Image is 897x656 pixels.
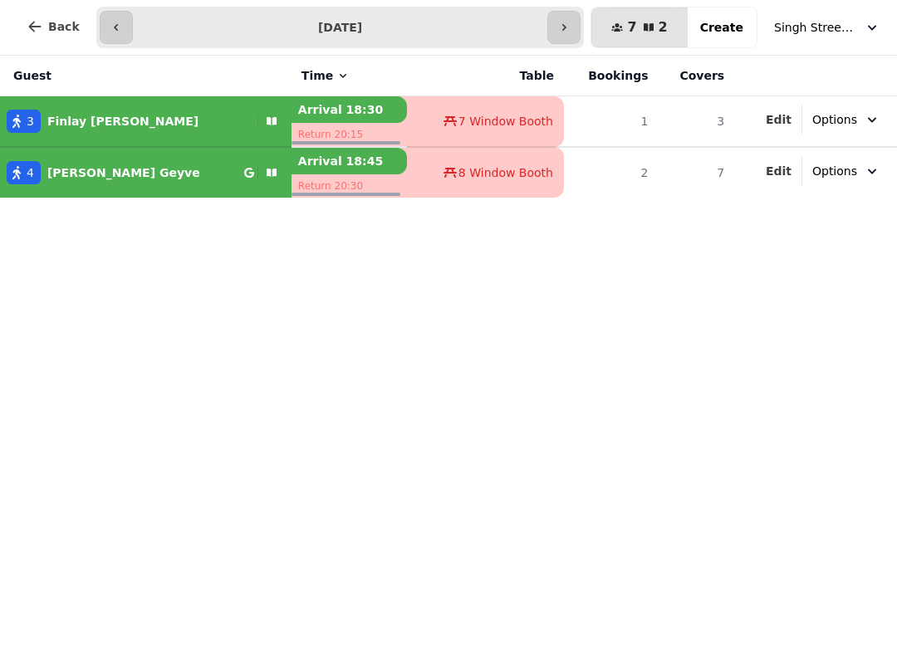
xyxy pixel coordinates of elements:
button: Edit [766,111,792,128]
button: Options [802,156,890,186]
span: 4 [27,164,34,181]
p: Arrival 18:30 [292,96,407,123]
span: 2 [659,21,668,34]
span: Singh Street Bruntsfield [774,19,857,36]
button: 72 [591,7,687,47]
span: 7 [627,21,636,34]
span: Time [301,67,333,84]
th: Covers [659,56,735,96]
span: Options [812,163,857,179]
button: Options [802,105,890,135]
th: Table [407,56,564,96]
span: Back [48,21,80,32]
button: Back [13,7,93,47]
span: 8 Window Booth [458,164,553,181]
p: [PERSON_NAME] Geyve [47,164,200,181]
td: 1 [564,96,659,148]
p: Return 20:15 [292,123,407,146]
th: Bookings [564,56,659,96]
button: Create [687,7,757,47]
p: Arrival 18:45 [292,148,407,174]
td: 2 [564,147,659,198]
td: 7 [659,147,735,198]
span: Create [700,22,743,33]
span: Edit [766,114,792,125]
button: Edit [766,163,792,179]
button: Time [301,67,350,84]
span: 7 Window Booth [458,113,553,130]
button: Singh Street Bruntsfield [764,12,890,42]
td: 3 [659,96,735,148]
span: Options [812,111,857,128]
p: Finlay [PERSON_NAME] [47,113,199,130]
span: Edit [766,165,792,177]
p: Return 20:30 [292,174,407,198]
span: 3 [27,113,34,130]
